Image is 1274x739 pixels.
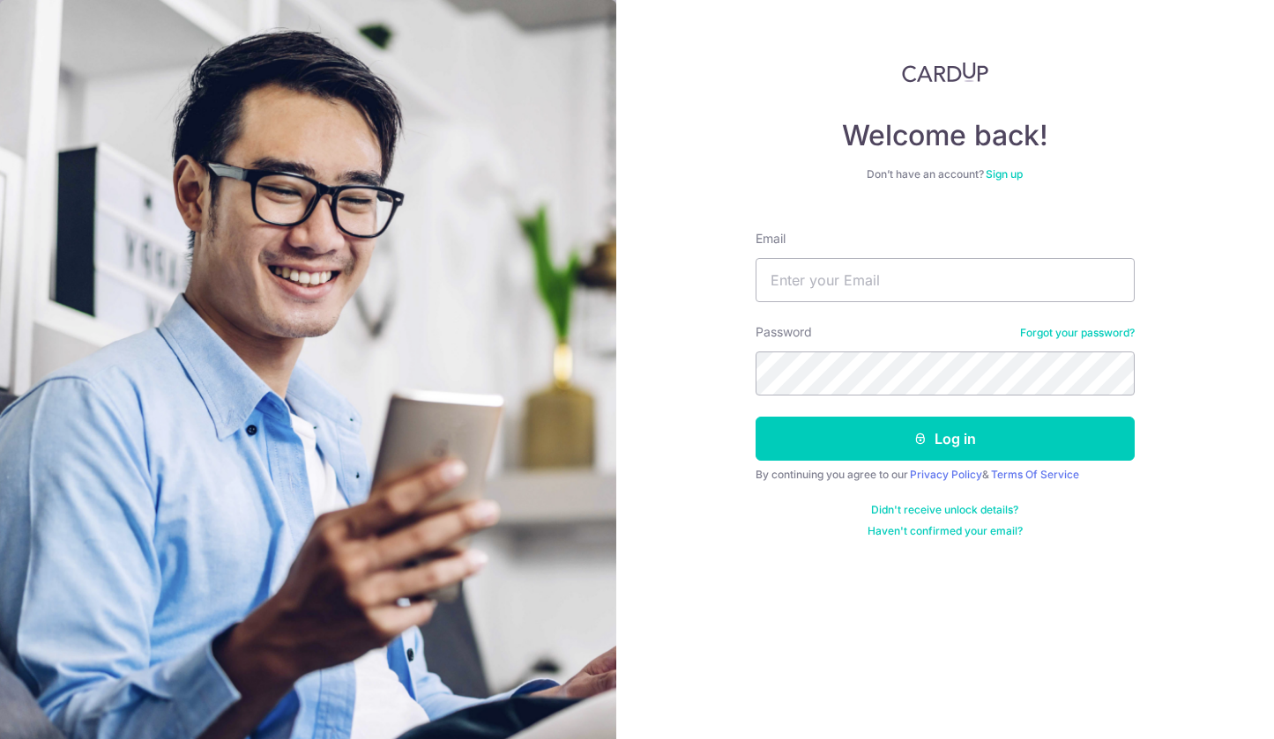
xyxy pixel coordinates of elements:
[756,323,812,341] label: Password
[756,230,786,248] label: Email
[1020,326,1135,340] a: Forgot your password?
[986,167,1023,181] a: Sign up
[868,524,1023,538] a: Haven't confirmed your email?
[756,167,1135,181] div: Don’t have an account?
[756,417,1135,461] button: Log in
[871,503,1018,517] a: Didn't receive unlock details?
[902,62,988,83] img: CardUp Logo
[991,468,1079,481] a: Terms Of Service
[756,468,1135,482] div: By continuing you agree to our &
[910,468,982,481] a: Privacy Policy
[756,258,1135,302] input: Enter your Email
[756,118,1135,153] h4: Welcome back!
